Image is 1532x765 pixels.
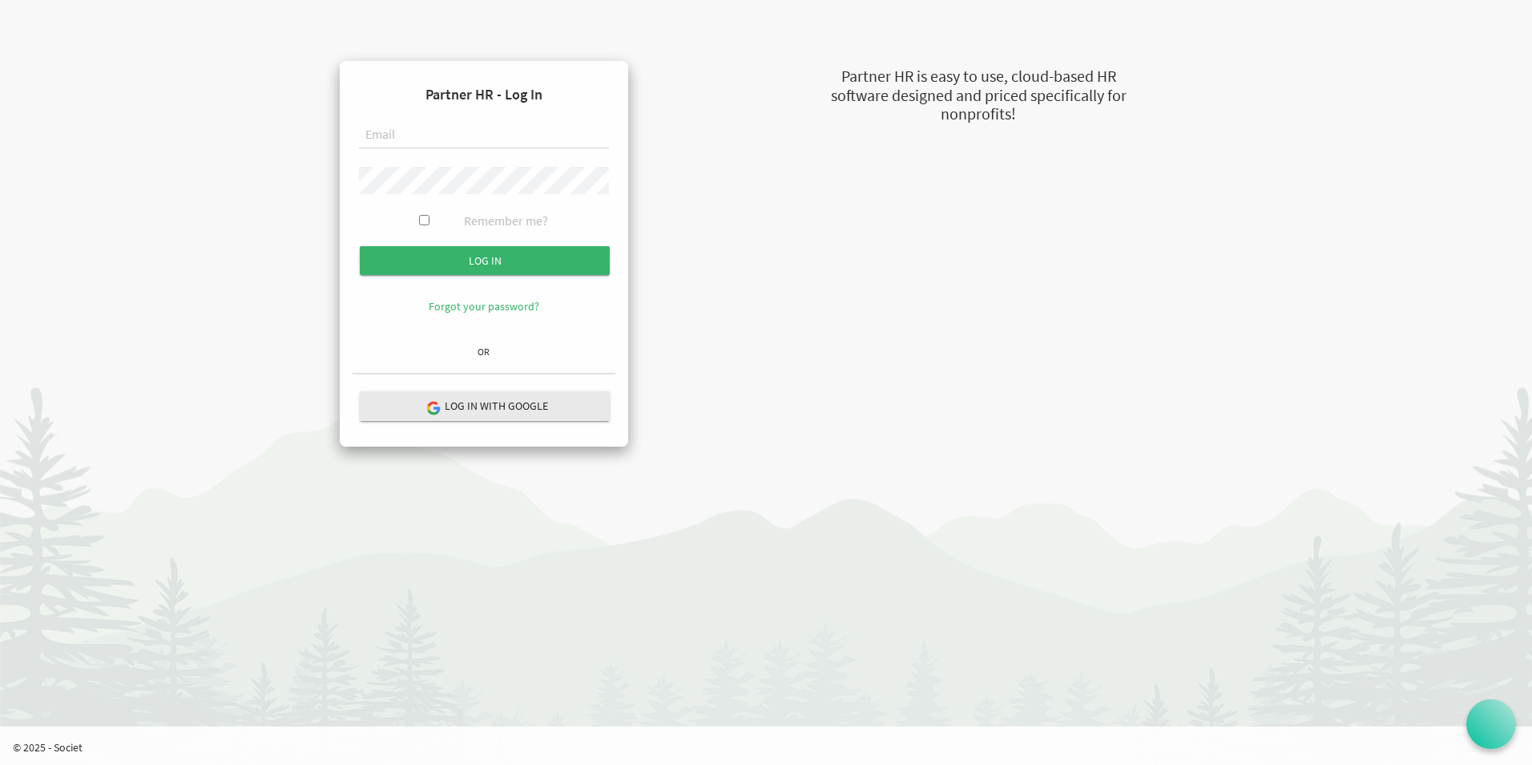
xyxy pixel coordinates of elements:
[750,84,1207,107] div: software designed and priced specifically for
[13,739,1532,755] p: © 2025 - Societ
[353,74,615,115] h4: Partner HR - Log In
[353,346,615,357] h6: OR
[750,103,1207,126] div: nonprofits!
[464,212,548,230] label: Remember me?
[425,400,440,415] img: google-logo.png
[429,299,539,314] a: Forgot your password?
[360,391,610,421] button: Log in with Google
[359,122,609,149] input: Email
[750,65,1207,88] div: Partner HR is easy to use, cloud-based HR
[360,246,610,275] input: Log in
